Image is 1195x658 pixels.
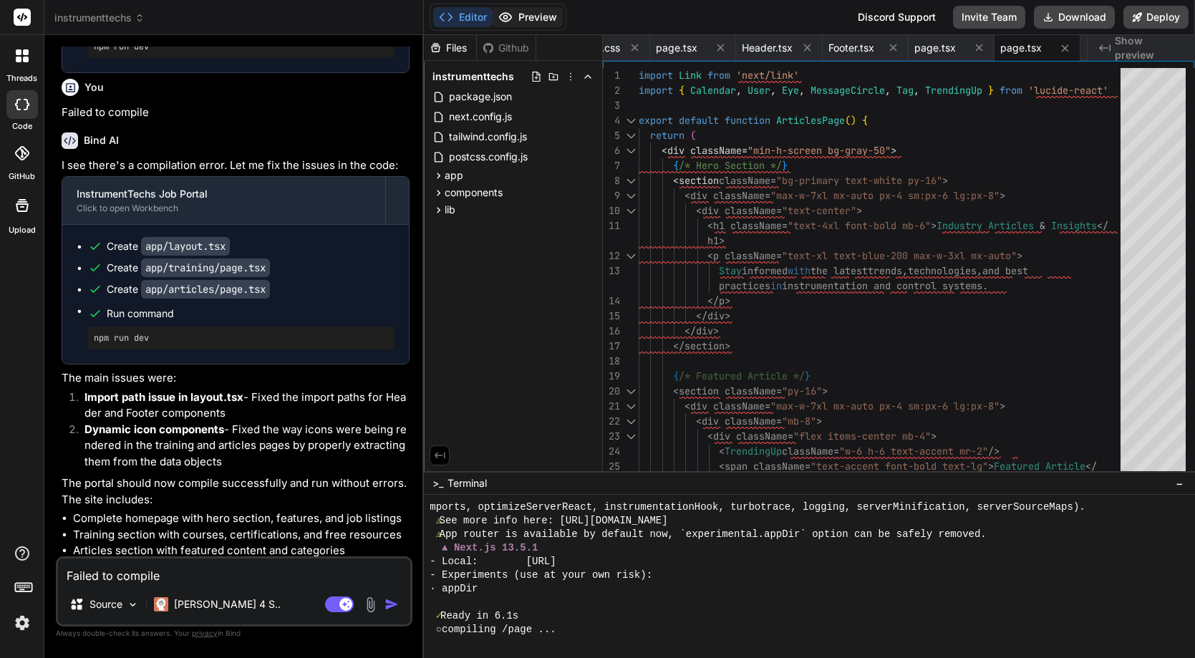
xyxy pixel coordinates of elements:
span: ⚠ [436,528,440,541]
img: attachment [362,596,379,613]
span: "text-center" [782,204,856,217]
span: div [696,324,713,337]
span: ▲ Next.js 13.5.1 [442,541,538,555]
div: Click to open Workbench [77,203,371,214]
div: Github [477,41,536,55]
span: Eye [782,84,799,97]
div: 1 [603,68,620,83]
code: app/articles/page.tsx [141,280,270,299]
span: - Local: [URL] [430,555,556,569]
div: 15 [603,309,620,324]
span: the latest [811,264,868,277]
span: User [748,84,770,97]
span: > [822,384,828,397]
span: import [639,69,673,82]
div: 5 [603,128,620,143]
span: page.tsx [1000,41,1042,55]
p: Always double-check its answers. Your in Bind [56,626,412,640]
p: Source [89,597,122,611]
span: instrumentation and control systems [782,279,982,292]
span: = [776,415,782,427]
span: /> [988,445,1000,458]
span: compiling /page ... [442,623,556,637]
span: > [816,415,822,427]
span: postcss.config.js [447,148,529,165]
p: [PERSON_NAME] 4 S.. [174,597,281,611]
span: = [788,430,793,442]
span: { [679,84,684,97]
span: App router is available by default now, `experimental.appDir` option can be safely removed. [439,528,986,541]
label: threads [6,72,37,84]
strong: Import path issue in layout.tsx [84,390,243,404]
span: </ [684,324,696,337]
button: Download [1034,6,1115,29]
span: "text-accent font-bold text-lg" [811,460,988,473]
span: /* Featured Article */ [679,369,805,382]
span: > [931,219,937,232]
span: = [776,204,782,217]
span: > [719,234,725,247]
span: "bg-primary text-white py-16" [776,174,942,187]
span: import [639,84,673,97]
li: - Fixed the way icons were being rendered in the training and articles pages by properly extracti... [73,422,410,470]
span: "w-6 h-6 text-accent mr-2" [839,445,988,458]
div: 25 [603,459,620,474]
span: , [977,264,982,277]
button: Editor [433,7,493,27]
span: - Experiments (use at your own risk): [430,569,652,582]
span: "py-16" [782,384,822,397]
span: instrumenttechs [54,11,145,25]
span: privacy [192,629,218,637]
div: Files [424,41,476,55]
span: < [684,400,690,412]
span: return [650,129,684,142]
button: InstrumentTechs Job PortalClick to open Workbench [62,177,385,224]
div: Click to collapse the range. [621,384,640,399]
span: Header.tsx [742,41,793,55]
div: 9 [603,188,620,203]
span: = [805,460,811,473]
p: Failed to compile [62,105,410,121]
span: </ [1097,219,1108,232]
span: < [707,430,713,442]
span: div className [702,415,776,427]
div: Discord Support [849,6,944,29]
p: The portal should now compile successfully and run without errors. The site includes: [62,475,410,508]
div: Click to collapse the range. [621,399,640,414]
span: < [673,384,679,397]
span: < [719,460,725,473]
span: span className [725,460,805,473]
span: section [679,174,719,187]
span: next.config.js [447,108,513,125]
span: ○ [436,623,442,637]
code: app/training/page.tsx [141,258,270,277]
span: mports, optimizeServerReact, instrumentationHook, turbotrace, logging, serverMinification, server... [430,500,1085,514]
span: { [673,369,679,382]
div: 21 [603,399,620,414]
pre: npm run dev [94,332,389,344]
span: < [707,219,713,232]
img: Claude 4 Sonnet [154,597,168,611]
span: section className [679,384,776,397]
li: Complete homepage with hero section, features, and job listings [73,511,410,527]
span: > [988,460,994,473]
span: > [1017,249,1022,262]
span: , [770,84,776,97]
div: Click to collapse the range. [621,188,640,203]
div: 3 [603,98,620,113]
div: Create [107,282,270,296]
span: & [1040,219,1045,232]
span: Run command [107,306,395,321]
span: = [782,219,788,232]
span: "text-4xl font-bold mb-6" [788,219,931,232]
div: Click to collapse the range. [621,143,640,158]
span: instrumenttechs [432,69,514,84]
span: = [770,174,776,187]
li: Articles section with featured content and categories [73,543,410,559]
span: , [736,84,742,97]
p: I see there's a compilation error. Let me fix the issues in the code: [62,158,410,174]
span: "max-w-7xl mx-auto px-4 sm:px-6 lg:px-8" [770,400,1000,412]
div: 24 [603,444,620,459]
span: </ [1085,460,1097,473]
span: ( [690,129,696,142]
